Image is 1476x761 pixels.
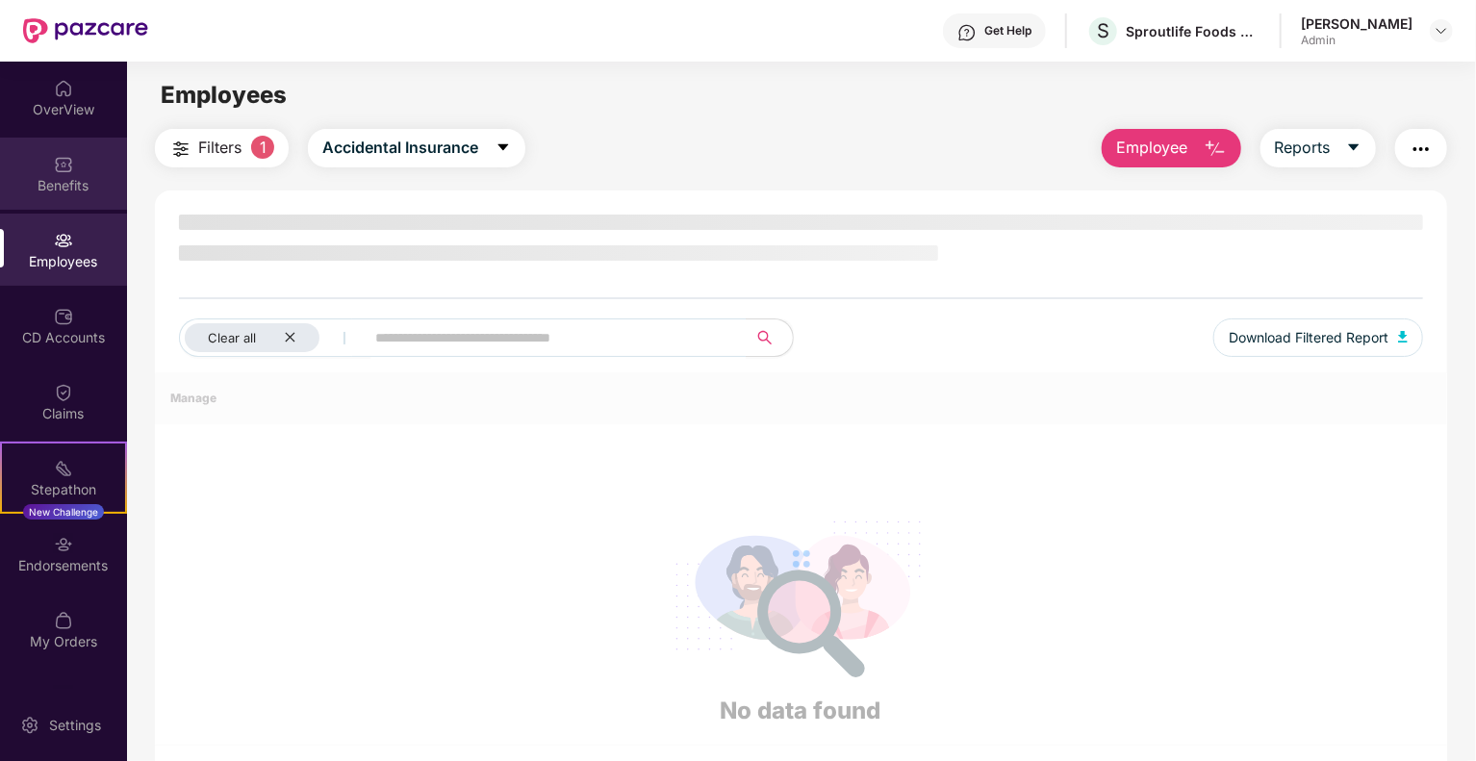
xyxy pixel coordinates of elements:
[54,459,73,478] img: svg+xml;base64,PHN2ZyB4bWxucz0iaHR0cDovL3d3dy53My5vcmcvMjAwMC9zdmciIHdpZHRoPSIyMSIgaGVpZ2h0PSIyMC...
[746,330,783,345] span: search
[43,716,107,735] div: Settings
[161,81,287,109] span: Employees
[1275,136,1331,160] span: Reports
[308,129,525,167] button: Accidental Insurancecaret-down
[54,307,73,326] img: svg+xml;base64,PHN2ZyBpZD0iQ0RfQWNjb3VudHMiIGRhdGEtbmFtZT0iQ0QgQWNjb3VudHMiIHhtbG5zPSJodHRwOi8vd3...
[54,687,73,706] img: svg+xml;base64,PHN2ZyBpZD0iVXBkYXRlZCIgeG1sbnM9Imh0dHA6Ly93d3cudzMub3JnLzIwMDAvc3ZnIiB3aWR0aD0iMj...
[1301,33,1412,48] div: Admin
[155,129,289,167] button: Filters1
[179,318,371,357] button: Clear allclose
[1213,318,1423,357] button: Download Filtered Report
[284,331,296,343] span: close
[1097,19,1109,42] span: S
[20,716,39,735] img: svg+xml;base64,PHN2ZyBpZD0iU2V0dGluZy0yMHgyMCIgeG1sbnM9Imh0dHA6Ly93d3cudzMub3JnLzIwMDAvc3ZnIiB3aW...
[1126,22,1260,40] div: Sproutlife Foods Private Limited
[23,504,104,520] div: New Challenge
[1116,136,1188,160] span: Employee
[1301,14,1412,33] div: [PERSON_NAME]
[54,535,73,554] img: svg+xml;base64,PHN2ZyBpZD0iRW5kb3JzZW1lbnRzIiB4bWxucz0iaHR0cDovL3d3dy53My5vcmcvMjAwMC9zdmciIHdpZH...
[251,136,274,159] span: 1
[957,23,977,42] img: svg+xml;base64,PHN2ZyBpZD0iSGVscC0zMngzMiIgeG1sbnM9Imh0dHA6Ly93d3cudzMub3JnLzIwMDAvc3ZnIiB3aWR0aD...
[198,136,242,160] span: Filters
[1260,129,1376,167] button: Reportscaret-down
[54,383,73,402] img: svg+xml;base64,PHN2ZyBpZD0iQ2xhaW0iIHhtbG5zPSJodHRwOi8vd3d3LnczLm9yZy8yMDAwL3N2ZyIgd2lkdGg9IjIwIi...
[1410,138,1433,161] img: svg+xml;base64,PHN2ZyB4bWxucz0iaHR0cDovL3d3dy53My5vcmcvMjAwMC9zdmciIHdpZHRoPSIyNCIgaGVpZ2h0PSIyNC...
[54,231,73,250] img: svg+xml;base64,PHN2ZyBpZD0iRW1wbG95ZWVzIiB4bWxucz0iaHR0cDovL3d3dy53My5vcmcvMjAwMC9zdmciIHdpZHRoPS...
[23,18,148,43] img: New Pazcare Logo
[2,480,125,499] div: Stepathon
[54,155,73,174] img: svg+xml;base64,PHN2ZyBpZD0iQmVuZWZpdHMiIHhtbG5zPSJodHRwOi8vd3d3LnczLm9yZy8yMDAwL3N2ZyIgd2lkdGg9Ij...
[1229,327,1388,348] span: Download Filtered Report
[496,140,511,157] span: caret-down
[746,318,794,357] button: search
[1398,331,1408,342] img: svg+xml;base64,PHN2ZyB4bWxucz0iaHR0cDovL3d3dy53My5vcmcvMjAwMC9zdmciIHhtbG5zOnhsaW5rPSJodHRwOi8vd3...
[54,611,73,630] img: svg+xml;base64,PHN2ZyBpZD0iTXlfT3JkZXJzIiBkYXRhLW5hbWU9Ik15IE9yZGVycyIgeG1sbnM9Imh0dHA6Ly93d3cudz...
[1204,138,1227,161] img: svg+xml;base64,PHN2ZyB4bWxucz0iaHR0cDovL3d3dy53My5vcmcvMjAwMC9zdmciIHhtbG5zOnhsaW5rPSJodHRwOi8vd3...
[1434,23,1449,38] img: svg+xml;base64,PHN2ZyBpZD0iRHJvcGRvd24tMzJ4MzIiIHhtbG5zPSJodHRwOi8vd3d3LnczLm9yZy8yMDAwL3N2ZyIgd2...
[54,79,73,98] img: svg+xml;base64,PHN2ZyBpZD0iSG9tZSIgeG1sbnM9Imh0dHA6Ly93d3cudzMub3JnLzIwMDAvc3ZnIiB3aWR0aD0iMjAiIG...
[1102,129,1241,167] button: Employee
[208,330,256,345] span: Clear all
[1346,140,1361,157] span: caret-down
[169,138,192,161] img: svg+xml;base64,PHN2ZyB4bWxucz0iaHR0cDovL3d3dy53My5vcmcvMjAwMC9zdmciIHdpZHRoPSIyNCIgaGVpZ2h0PSIyNC...
[322,136,478,160] span: Accidental Insurance
[984,23,1031,38] div: Get Help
